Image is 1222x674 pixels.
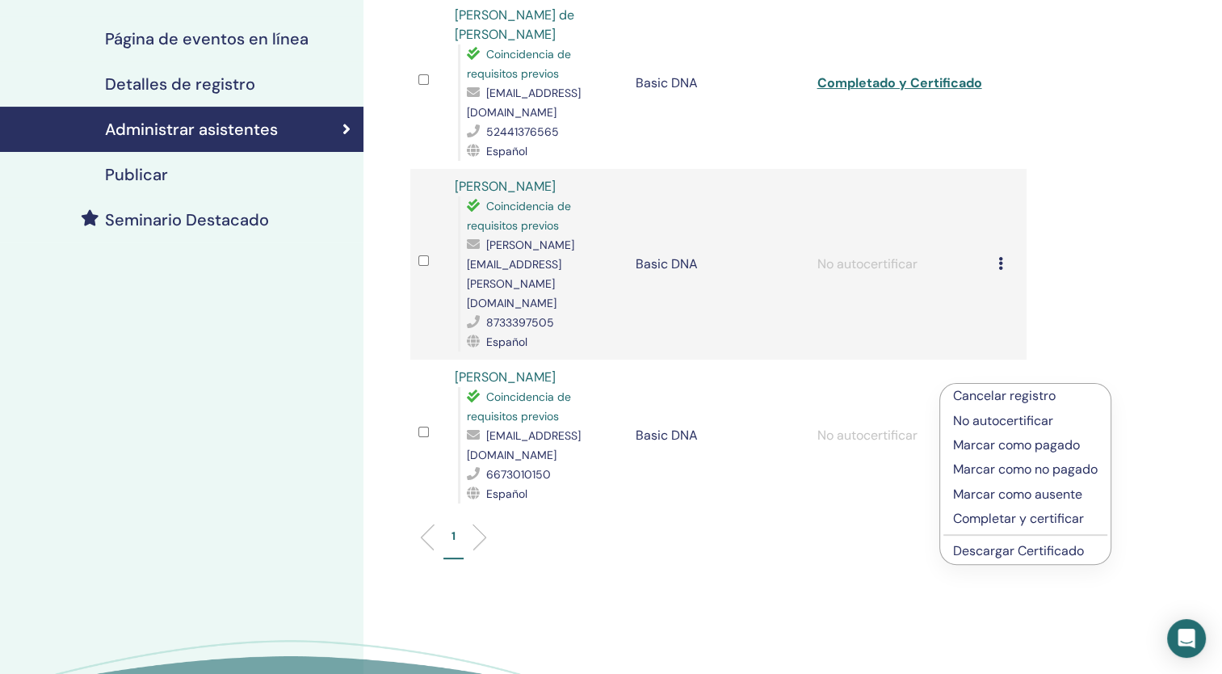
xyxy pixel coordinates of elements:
[628,360,808,512] td: Basic DNA
[486,487,527,501] span: Español
[486,467,551,482] span: 6673010150
[486,124,559,139] span: 52441376565
[455,178,556,195] a: [PERSON_NAME]
[467,238,574,310] span: [PERSON_NAME][EMAIL_ADDRESS][PERSON_NAME][DOMAIN_NAME]
[486,315,554,330] span: 8733397505
[455,369,556,385] a: [PERSON_NAME]
[105,29,309,48] h4: Página de eventos en línea
[953,411,1098,431] p: No autocertificar
[953,542,1084,559] a: Descargar Certificado
[953,386,1098,406] p: Cancelar registro
[817,74,981,91] a: Completado y Certificado
[105,74,255,94] h4: Detalles de registro
[486,144,527,158] span: Español
[628,169,808,360] td: Basic DNA
[467,199,571,233] span: Coincidencia de requisitos previos
[105,120,278,139] h4: Administrar asistentes
[451,528,456,545] p: 1
[1167,619,1206,658] div: Open Intercom Messenger
[467,47,571,81] span: Coincidencia de requisitos previos
[467,390,571,423] span: Coincidencia de requisitos previos
[953,485,1098,504] p: Marcar como ausente
[467,86,581,120] span: [EMAIL_ADDRESS][DOMAIN_NAME]
[953,509,1098,529] p: Completar y certificar
[953,460,1098,479] p: Marcar como no pagado
[486,335,527,349] span: Español
[455,6,574,43] a: [PERSON_NAME] de [PERSON_NAME]
[105,210,269,230] h4: Seminario Destacado
[467,428,581,462] span: [EMAIL_ADDRESS][DOMAIN_NAME]
[105,165,168,184] h4: Publicar
[953,436,1098,455] p: Marcar como pagado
